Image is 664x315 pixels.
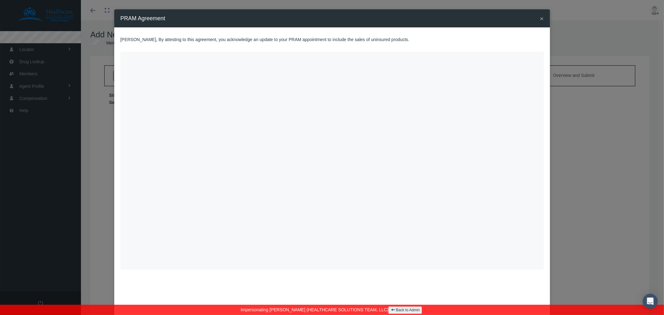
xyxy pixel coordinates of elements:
[389,307,422,314] a: Back to Admin
[120,14,165,23] h4: PRAM Agreement
[643,294,658,309] div: Open Intercom Messenger
[540,15,544,22] button: Close
[540,15,544,22] span: ×
[5,305,659,315] div: Impersonating [PERSON_NAME] (HEALTHCARE SOLUTIONS TEAM, LLC)
[120,37,156,42] span: [PERSON_NAME]
[120,52,544,270] iframe: </div>
[120,37,544,42] h5: , By attesting to this agreement, you acknowledge an update to your PRAM appointment to include t...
